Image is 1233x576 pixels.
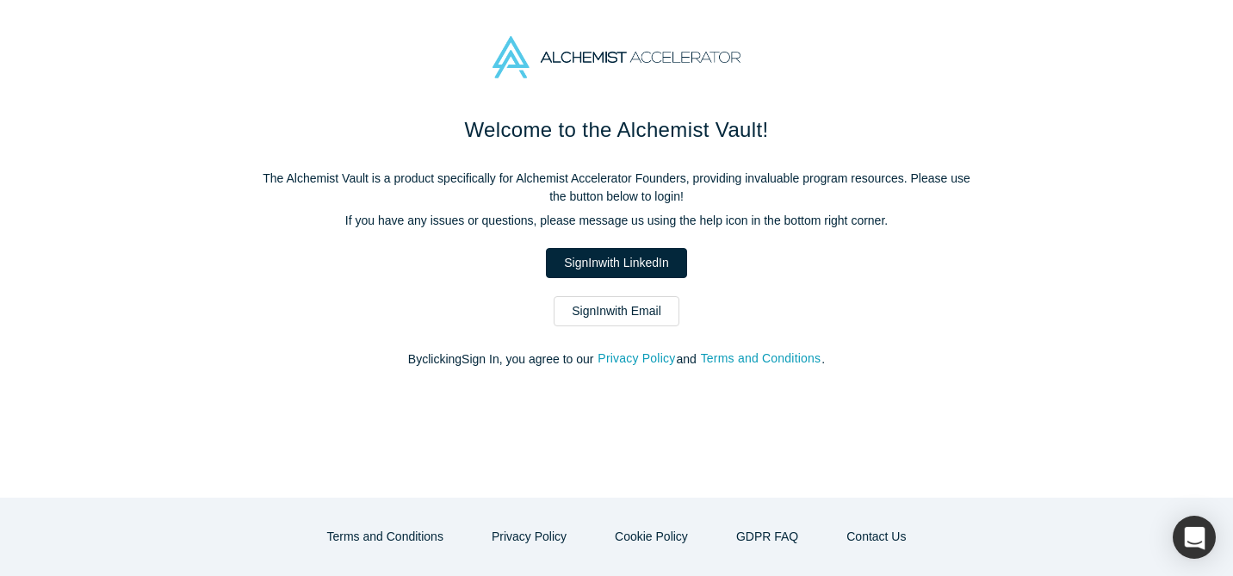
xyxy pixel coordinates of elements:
[255,350,978,369] p: By clicking Sign In , you agree to our and .
[474,522,585,552] button: Privacy Policy
[554,296,679,326] a: SignInwith Email
[255,212,978,230] p: If you have any issues or questions, please message us using the help icon in the bottom right co...
[597,349,676,369] button: Privacy Policy
[309,522,462,552] button: Terms and Conditions
[255,170,978,206] p: The Alchemist Vault is a product specifically for Alchemist Accelerator Founders, providing inval...
[718,522,816,552] a: GDPR FAQ
[828,522,924,552] button: Contact Us
[255,115,978,146] h1: Welcome to the Alchemist Vault!
[546,248,686,278] a: SignInwith LinkedIn
[597,522,706,552] button: Cookie Policy
[700,349,822,369] button: Terms and Conditions
[493,36,740,78] img: Alchemist Accelerator Logo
